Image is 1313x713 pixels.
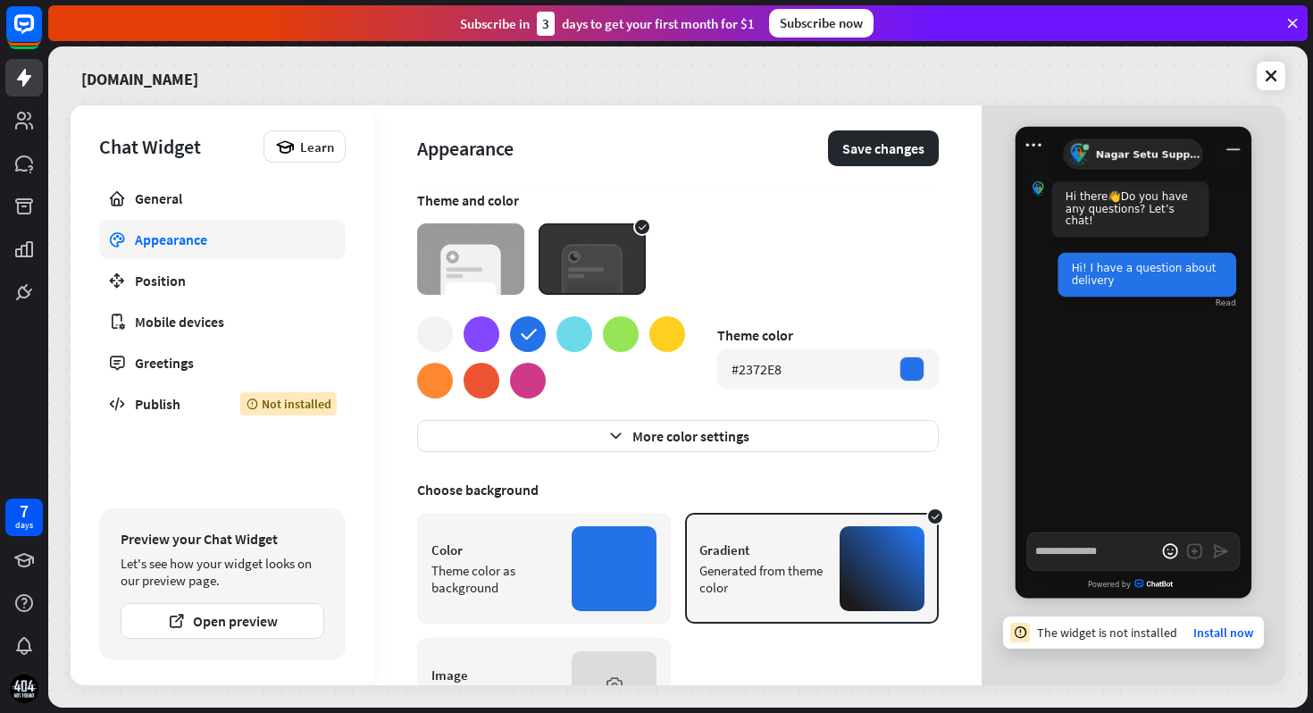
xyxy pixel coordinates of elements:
div: #2372E8 [732,360,782,378]
button: Open preview [121,603,324,639]
button: More color settings [417,420,939,452]
div: Greetings [135,354,310,372]
div: Choose background [417,481,939,499]
a: General [99,179,346,218]
span: Hi! I have a question about delivery [1072,263,1217,287]
span: Powered by [1088,581,1131,589]
div: Subscribe now [769,9,874,38]
span: Hi there 👋 Do you have any questions? Let’s chat! [1066,190,1188,227]
div: Publish [135,395,213,413]
div: General [135,189,310,207]
button: Send a message [1208,540,1233,564]
div: Gradient [699,541,825,558]
div: Image [431,667,557,684]
span: Learn [300,138,334,155]
div: Let's see how your widget looks on our preview page. [121,555,324,589]
span: ChatBot [1134,580,1178,590]
img: Current agent's avatar [1068,144,1090,165]
div: Theme color as background [431,562,557,596]
a: Position [99,261,346,300]
div: Generated from theme color [699,562,825,596]
div: Appearance [417,136,828,161]
div: Mobile devices [135,313,310,331]
div: Subscribe in days to get your first month for $1 [460,12,755,36]
a: [DOMAIN_NAME] [81,57,198,95]
button: Open menu [1022,133,1046,157]
textarea: Write a message… [1027,533,1240,571]
div: Preview your Chat Widget [121,530,324,548]
div: Current agent's avatarNagar Setu Support [1064,139,1203,170]
div: Theme color [717,326,939,344]
div: Theme and color [417,191,939,209]
img: Agent's avatar [1031,181,1046,197]
div: 7 [20,503,29,519]
a: 7 days [5,499,43,536]
a: Mobile devices [99,302,346,341]
div: Appearance [135,231,310,248]
a: Publish Not installed [99,384,346,424]
div: days [15,519,33,532]
div: Color [431,541,557,558]
a: Install now [1193,625,1253,641]
div: Read [1216,298,1236,308]
div: The widget is not installed [1037,625,1177,641]
button: Minimize window [1221,133,1245,157]
span: Nagar Setu Support [1096,148,1202,160]
div: Position [135,272,310,289]
a: Appearance [99,220,346,259]
div: Chat Widget [99,134,255,159]
button: open emoji picker [1158,540,1182,564]
button: Save changes [828,130,939,166]
button: Open LiveChat chat widget [14,7,68,61]
div: Not installed [240,392,337,415]
a: Powered byChatBot [1016,574,1251,596]
div: 3 [537,12,555,36]
button: Add an attachment [1183,540,1207,564]
a: Greetings [99,343,346,382]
